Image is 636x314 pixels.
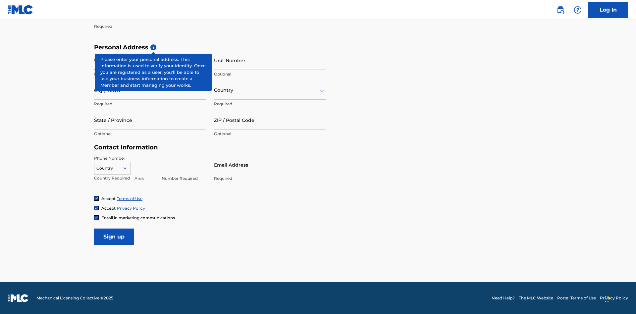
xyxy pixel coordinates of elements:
[557,295,596,301] a: Portal Terms of Use
[588,2,628,18] a: Log In
[519,295,553,301] a: The MLC Website
[554,3,567,17] a: Public Search
[556,6,564,14] img: search
[603,282,636,314] iframe: Chat Widget
[214,176,326,182] p: Required
[94,24,206,29] p: Required
[150,44,156,50] span: i
[605,289,609,309] div: Drag
[94,196,98,200] img: checkbox
[600,295,628,301] a: Privacy Policy
[8,294,28,302] img: logo
[574,6,582,14] img: help
[101,215,175,220] span: Enroll in marketing communications
[94,44,542,51] h5: Personal Address
[571,3,584,17] div: Help
[94,229,134,245] input: Sign up
[492,295,515,301] a: Need Help?
[94,71,206,77] p: Required
[101,196,116,201] span: Accept
[101,206,116,211] span: Accept
[214,71,326,77] p: Optional
[94,144,326,151] h5: Contact Information
[94,216,98,220] img: checkbox
[214,131,326,137] p: Optional
[162,176,205,182] p: Number Required
[94,131,206,137] p: Optional
[134,176,158,182] p: Area
[8,5,33,15] img: MLC Logo
[94,175,131,181] p: Country Required
[117,196,142,201] a: Terms of Use
[94,101,206,107] p: Required
[117,206,145,211] a: Privacy Policy
[36,295,113,301] span: Mechanical Licensing Collective © 2025
[214,101,326,107] p: Required
[94,206,98,210] img: checkbox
